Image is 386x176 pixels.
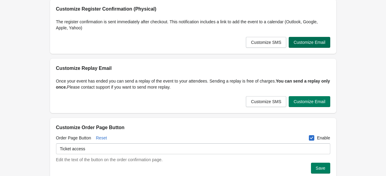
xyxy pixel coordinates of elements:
p: The register confirmation is sent immediately after checkout. This notification includes a link t... [56,19,330,31]
span: Customize Email [293,99,325,104]
h2: Customize Order Page Button [56,124,330,131]
span: Customize SMS [251,99,281,104]
span: Customize Email [293,40,325,45]
h2: Customize Register Confirmation (Physical) [56,5,330,13]
h2: Customize Replay Email [56,65,330,72]
span: Reset [96,135,107,140]
button: Reset [93,132,109,143]
span: Enable [317,135,330,141]
span: Customize SMS [251,40,281,45]
button: Customize SMS [246,37,286,48]
button: Save [311,163,330,174]
button: Customize Email [289,96,330,107]
p: Once your event has ended you can send a replay of the event to your attendees. Sending a replay ... [56,78,330,90]
span: Save [316,166,325,171]
button: Customize Email [289,37,330,48]
button: Customize SMS [246,96,286,107]
label: Order Page Button [56,135,91,141]
div: Edit the text of the button on the order confirmation page. [56,157,330,163]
